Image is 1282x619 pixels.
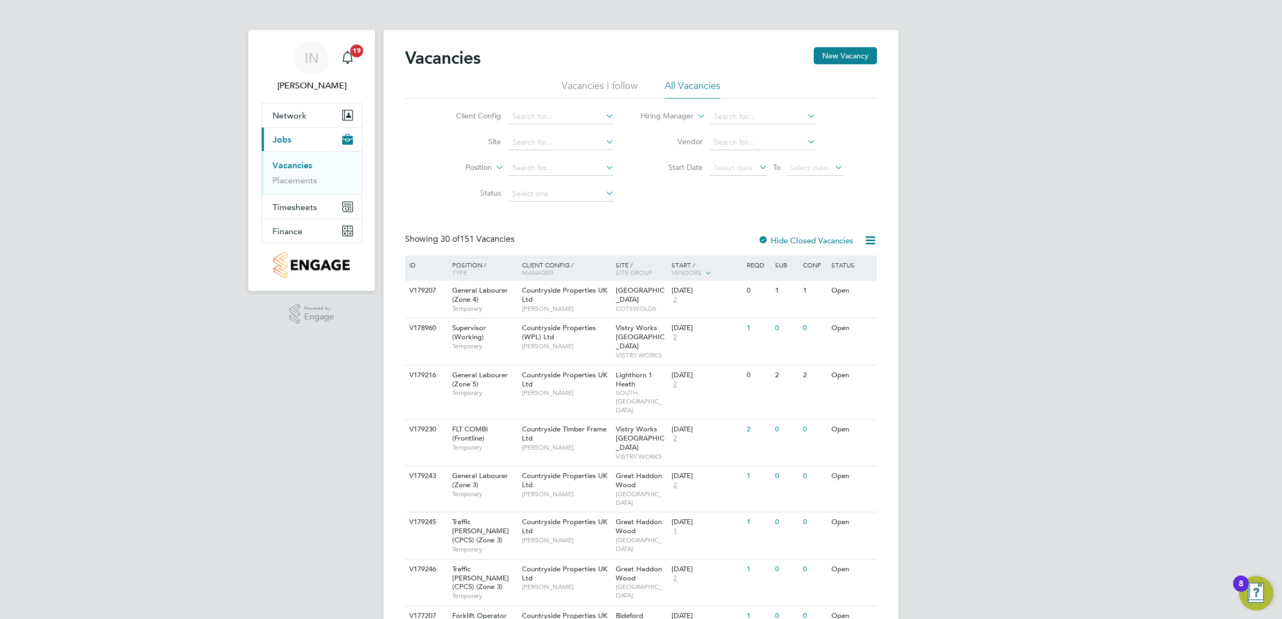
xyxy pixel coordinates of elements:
div: 0 [772,420,800,439]
span: Timesheets [272,202,317,212]
div: Open [829,281,875,301]
div: V179216 [407,366,444,385]
span: [PERSON_NAME] [522,342,610,350]
span: Great Haddon Wood [616,517,662,535]
span: Countryside Properties UK Ltd [522,517,607,535]
span: Finance [272,226,303,236]
span: Isa Nawas [261,79,362,92]
div: Open [829,366,875,385]
div: Sub [772,256,800,274]
div: 0 [800,512,828,532]
div: V179243 [407,466,444,486]
span: [PERSON_NAME] [522,389,610,397]
span: 2 [672,434,679,443]
div: 0 [800,466,828,486]
div: 0 [744,281,772,301]
div: 1 [744,466,772,486]
span: Traffic [PERSON_NAME] (CPCS) (Zone 3) [452,517,509,545]
span: 2 [672,380,679,389]
div: Position / [444,256,519,281]
span: Great Haddon Wood [616,564,662,583]
span: [GEOGRAPHIC_DATA] [616,583,667,599]
div: Open [829,512,875,532]
span: VISTRY WORKS [616,351,667,360]
span: [GEOGRAPHIC_DATA] [616,490,667,506]
span: Vendors [672,268,702,277]
div: V179246 [407,560,444,579]
span: [GEOGRAPHIC_DATA] [616,286,665,304]
div: V178960 [407,318,444,338]
span: Countryside Properties UK Ltd [522,286,607,304]
span: 2 [672,295,679,304]
span: [PERSON_NAME] [522,536,610,545]
span: Temporary [452,389,517,397]
span: Network [272,110,306,121]
div: 1 [744,512,772,532]
div: Conf [800,256,828,274]
a: Vacancies [272,160,312,170]
button: Network [262,103,362,127]
div: 0 [772,318,800,338]
div: [DATE] [672,565,741,574]
span: Temporary [452,304,517,313]
span: IN [305,51,319,65]
span: Engage [304,312,334,322]
span: [GEOGRAPHIC_DATA] [616,536,667,553]
label: Hide Closed Vacancies [758,235,853,245]
div: Reqd [744,256,772,274]
span: FLT COMBI (Frontline) [452,424,488,443]
div: 1 [744,560,772,579]
div: Open [829,420,875,439]
span: Countryside Properties UK Ltd [522,471,607,489]
div: 2 [744,420,772,439]
span: Traffic [PERSON_NAME] (CPCS) (Zone 3) [452,564,509,592]
span: Manager [522,268,554,277]
span: Vistry Works [GEOGRAPHIC_DATA] [616,323,665,350]
div: [DATE] [672,324,741,333]
span: Temporary [452,443,517,452]
li: Vacancies I follow [562,79,638,99]
div: 0 [744,366,772,385]
button: Jobs [262,128,362,151]
span: Countryside Properties UK Ltd [522,564,607,583]
span: 2 [672,481,679,490]
div: 0 [772,466,800,486]
a: Go to home page [261,252,362,278]
span: Temporary [452,342,517,350]
a: Powered byEngage [289,304,335,324]
div: 2 [800,366,828,385]
div: [DATE] [672,472,741,481]
div: Showing [405,234,517,245]
span: 2 [672,574,679,583]
input: Search for... [509,109,614,124]
span: Countryside Properties (WPL) Ltd [522,323,596,341]
div: 2 [772,366,800,385]
span: Great Haddon Wood [616,471,662,489]
label: Hiring Manager [632,111,694,122]
div: [DATE] [672,371,741,380]
div: V179245 [407,512,444,532]
div: 0 [772,512,800,532]
span: Powered by [304,304,334,313]
button: New Vacancy [814,47,877,64]
span: SOUTH-[GEOGRAPHIC_DATA] [616,389,667,414]
div: 1 [800,281,828,301]
span: General Labourer (Zone 4) [452,286,508,304]
span: 19 [350,44,363,57]
span: 151 Vacancies [440,234,514,244]
input: Search for... [710,109,816,124]
span: 30 of [440,234,460,244]
span: Temporary [452,545,517,554]
div: 8 [1239,584,1243,598]
span: 2 [672,333,679,342]
img: countryside-properties-logo-retina.png [274,252,349,278]
div: Jobs [262,151,362,195]
div: Open [829,560,875,579]
span: [PERSON_NAME] [522,583,610,591]
a: Placements [272,175,317,185]
input: Select one [509,187,614,202]
label: Client Config [439,111,501,121]
span: General Labourer (Zone 3) [452,471,508,489]
span: Lighthorn 1 Heath [616,370,652,389]
div: [DATE] [672,518,741,527]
